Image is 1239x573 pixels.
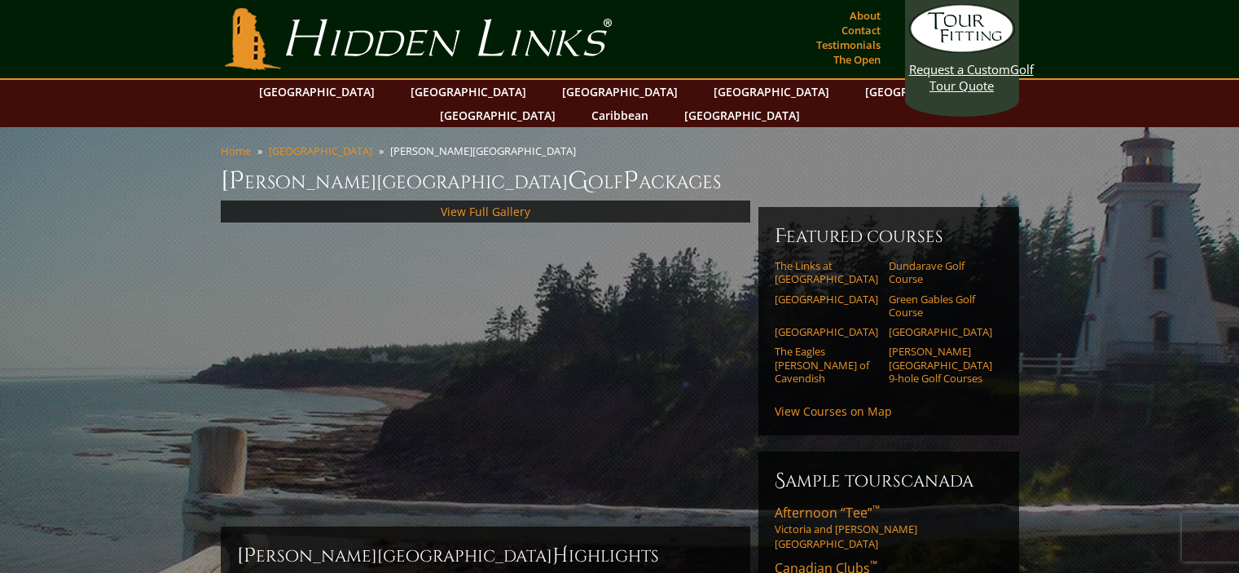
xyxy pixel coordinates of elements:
a: The Links at [GEOGRAPHIC_DATA] [775,259,878,286]
a: Green Gables Golf Course [889,293,992,320]
a: Request a CustomGolf Tour Quote [909,4,1015,94]
li: [PERSON_NAME][GEOGRAPHIC_DATA] [390,143,582,158]
span: Request a Custom [909,61,1010,77]
a: About [846,4,885,27]
span: H [552,543,569,569]
a: Afternoon “Tee”™Victoria and [PERSON_NAME][GEOGRAPHIC_DATA] [775,504,1003,551]
a: Dundarave Golf Course [889,259,992,286]
a: [GEOGRAPHIC_DATA] [269,143,372,158]
a: [GEOGRAPHIC_DATA] [775,293,878,306]
a: [GEOGRAPHIC_DATA] [251,80,383,104]
a: Testimonials [812,33,885,56]
sup: ™ [872,502,880,516]
a: Home [221,143,251,158]
a: Caribbean [583,104,657,127]
a: [GEOGRAPHIC_DATA] [857,80,989,104]
sup: ™ [870,558,877,571]
a: [GEOGRAPHIC_DATA] [432,104,564,127]
a: [PERSON_NAME][GEOGRAPHIC_DATA] 9-hole Golf Courses [889,345,992,385]
h6: Featured Courses [775,223,1003,249]
a: The Open [829,48,885,71]
a: [GEOGRAPHIC_DATA] [889,325,992,338]
span: P [623,165,639,197]
a: [GEOGRAPHIC_DATA] [775,325,878,338]
a: [GEOGRAPHIC_DATA] [705,80,837,104]
a: [GEOGRAPHIC_DATA] [554,80,686,104]
span: G [568,165,588,197]
a: The Eagles [PERSON_NAME] of Cavendish [775,345,878,385]
a: View Full Gallery [441,204,530,219]
a: Contact [837,19,885,42]
a: View Courses on Map [775,403,892,419]
a: [GEOGRAPHIC_DATA] [402,80,534,104]
h1: [PERSON_NAME][GEOGRAPHIC_DATA] olf ackages [221,165,1019,197]
a: [GEOGRAPHIC_DATA] [676,104,808,127]
span: Afternoon “Tee” [775,504,880,522]
h6: Sample ToursCanada [775,468,1003,494]
h2: [PERSON_NAME][GEOGRAPHIC_DATA] ighlights [237,543,734,569]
